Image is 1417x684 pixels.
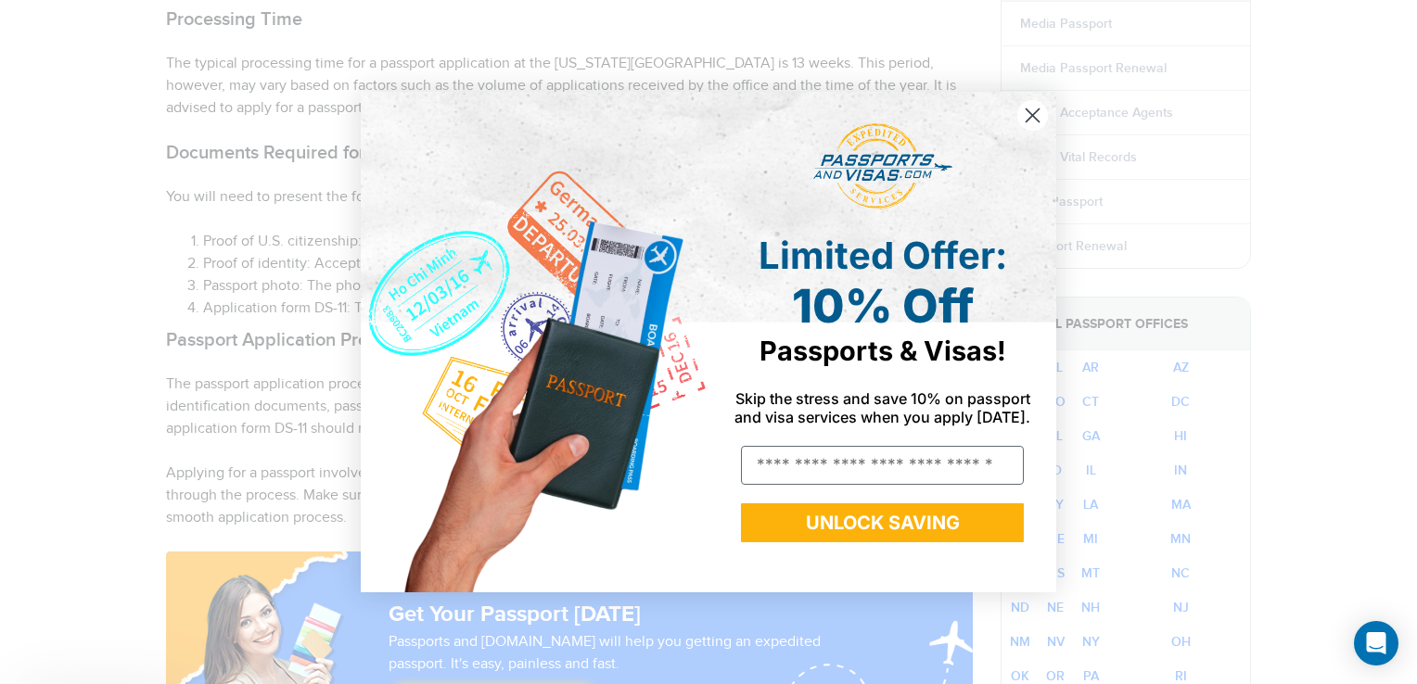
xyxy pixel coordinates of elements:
div: Open Intercom Messenger [1354,621,1398,665]
span: Passports & Visas! [760,335,1006,367]
img: de9cda0d-0715-46ca-9a25-073762a91ba7.png [361,92,708,592]
span: Limited Offer: [759,233,1007,278]
span: Skip the stress and save 10% on passport and visa services when you apply [DATE]. [734,389,1030,426]
button: Close dialog [1016,99,1049,132]
img: passports and visas [813,123,952,210]
button: UNLOCK SAVING [741,503,1024,542]
span: 10% Off [792,278,974,334]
